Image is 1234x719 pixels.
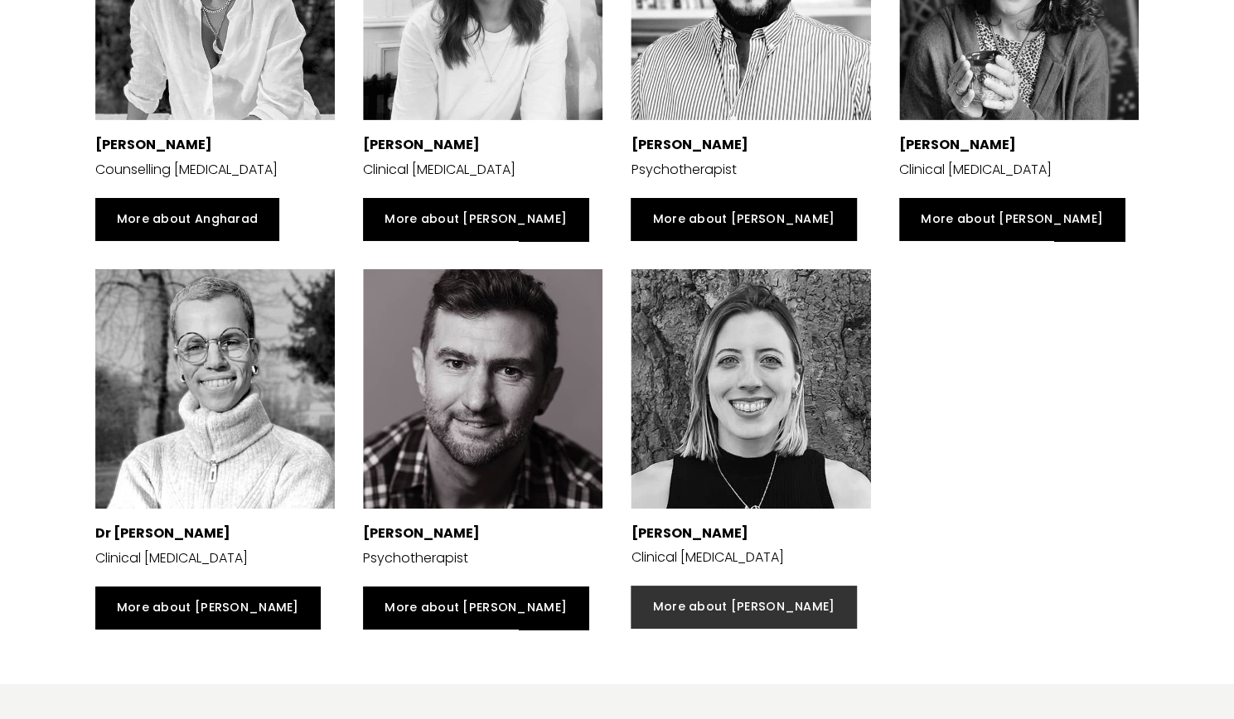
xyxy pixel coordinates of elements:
[363,133,602,157] p: [PERSON_NAME]
[95,198,280,241] a: More about Angharad
[95,547,335,571] p: Clinical [MEDICAL_DATA]
[95,133,335,157] p: [PERSON_NAME]
[631,158,870,182] p: Psychotherapist
[631,524,748,543] strong: [PERSON_NAME]
[363,198,588,241] a: More about [PERSON_NAME]
[631,198,856,241] a: More about [PERSON_NAME]
[363,547,602,571] p: Psychotherapist
[631,133,870,157] p: [PERSON_NAME]
[899,158,1139,182] p: Clinical [MEDICAL_DATA]
[95,524,230,543] strong: Dr [PERSON_NAME]
[899,135,1016,154] strong: [PERSON_NAME]
[95,158,335,182] p: Counselling [MEDICAL_DATA]
[631,522,870,570] p: Clinical [MEDICAL_DATA]
[363,158,602,182] p: Clinical [MEDICAL_DATA]
[899,198,1125,241] a: More about [PERSON_NAME]
[363,524,480,543] strong: [PERSON_NAME]
[95,586,321,630] a: More about [PERSON_NAME]
[631,586,856,629] a: More about [PERSON_NAME]
[363,586,588,630] a: More about [PERSON_NAME]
